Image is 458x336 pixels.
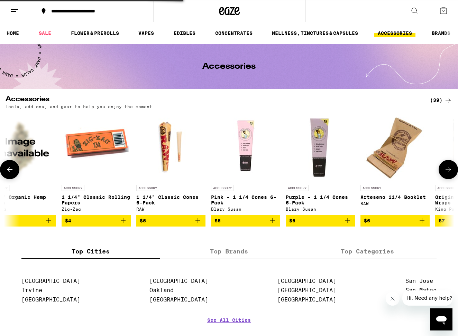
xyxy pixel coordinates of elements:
a: San Jose [405,278,433,284]
a: ACCESSORIES [374,29,415,37]
label: Top Brands [160,244,298,259]
a: Open page for Arteseno 11/4 Booklet from RAW [360,112,430,215]
a: EDIBLES [170,29,199,37]
label: Top Categories [298,244,437,259]
a: (39) [430,96,452,104]
a: CONCENTRATES [212,29,256,37]
button: Add to bag [286,215,355,227]
p: Pink - 1 1/4 Cones 6-Pack [211,194,280,205]
p: ACCESSORY [62,185,84,191]
button: Add to bag [62,215,131,227]
a: Open page for 1 1/4" Classic Cones 6-Pack from RAW [136,112,205,215]
p: Tools, add-ons, and gear to help you enjoy the moment. [6,104,155,109]
button: Add to bag [360,215,430,227]
div: Blazy Susan [211,207,280,211]
div: tabs [21,244,437,259]
a: WELLNESS, TINCTURES & CAPSULES [268,29,361,37]
button: Add to bag [211,215,280,227]
a: [GEOGRAPHIC_DATA] [277,278,336,284]
p: Arteseno 11/4 Booklet [360,194,430,200]
span: $4 [65,218,71,223]
button: Add to bag [136,215,205,227]
iframe: 关闭消息 [386,292,400,306]
a: San Mateo [405,287,437,294]
img: RAW - Arteseno 11/4 Booklet [364,112,426,181]
span: $5 [140,218,146,223]
a: [GEOGRAPHIC_DATA] [21,278,80,284]
p: ACCESSORY [211,185,234,191]
div: RAW [136,207,205,211]
img: Zig-Zag - 1 1/4" Classic Rolling Papers [62,112,131,181]
a: [GEOGRAPHIC_DATA] [149,278,208,284]
label: Top Cities [21,244,160,259]
p: 1 1/4" Classic Cones 6-Pack [136,194,205,205]
span: $6 [364,218,370,223]
h1: Accessories [202,63,256,71]
iframe: 启动消息传送窗口的按钮 [430,308,452,330]
h2: Accessories [6,96,419,104]
a: [GEOGRAPHIC_DATA] [21,296,80,303]
p: ACCESSORY [286,185,309,191]
a: [GEOGRAPHIC_DATA] [149,296,208,303]
p: ACCESSORY [360,185,383,191]
a: FLOWER & PREROLLS [67,29,122,37]
img: RAW - 1 1/4" Classic Cones 6-Pack [136,112,205,181]
a: SALE [35,29,55,37]
p: ACCESSORY [435,185,458,191]
a: Open page for Pink - 1 1/4 Cones 6-Pack from Blazy Susan [211,112,280,215]
img: Blazy Susan - Purple - 1 1/4 Cones 6-Pack [286,112,355,181]
a: Open page for 1 1/4" Classic Rolling Papers from Zig-Zag [62,112,131,215]
p: 1 1/4" Classic Rolling Papers [62,194,131,205]
a: Oakland [149,287,174,294]
p: ACCESSORY [136,185,159,191]
a: Open page for Purple - 1 1/4 Cones 6-Pack from Blazy Susan [286,112,355,215]
a: HOME [3,29,22,37]
span: $6 [289,218,295,223]
a: [GEOGRAPHIC_DATA] [277,287,336,294]
p: Purple - 1 1/4 Cones 6-Pack [286,194,355,205]
span: $6 [214,218,221,223]
div: Zig-Zag [62,207,131,211]
a: BRANDS [428,29,454,37]
iframe: 来自公司的消息 [402,290,452,306]
a: VAPES [135,29,157,37]
img: Blazy Susan - Pink - 1 1/4 Cones 6-Pack [211,112,280,181]
a: [GEOGRAPHIC_DATA] [277,296,336,303]
span: $7 [439,218,445,223]
a: Irvine [21,287,42,294]
div: Blazy Susan [286,207,355,211]
div: RAW [360,201,430,206]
